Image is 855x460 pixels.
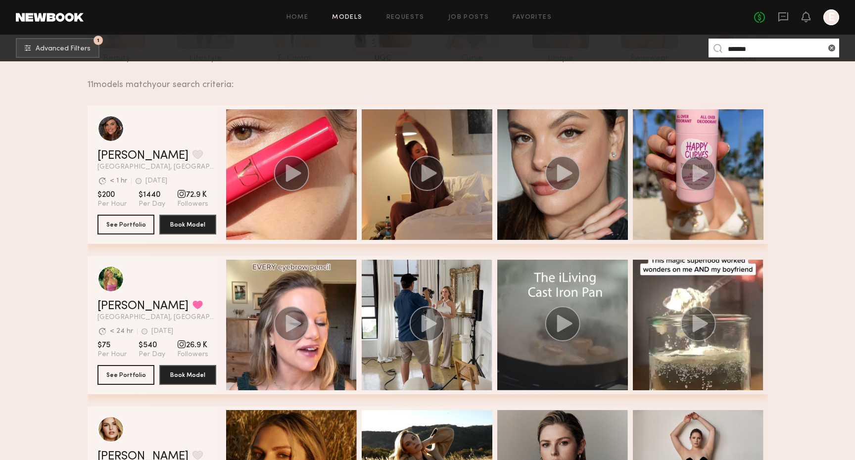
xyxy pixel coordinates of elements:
[97,200,127,209] span: Per Hour
[97,340,127,350] span: $75
[97,215,154,234] button: See Portfolio
[97,314,216,321] span: [GEOGRAPHIC_DATA], [GEOGRAPHIC_DATA]
[177,200,208,209] span: Followers
[386,14,425,21] a: Requests
[97,164,216,171] span: [GEOGRAPHIC_DATA], [GEOGRAPHIC_DATA]
[177,340,208,350] span: 26.9 K
[97,38,99,43] span: 1
[159,365,216,385] button: Book Model
[139,350,165,359] span: Per Day
[159,215,216,234] button: Book Model
[139,190,165,200] span: $1440
[286,14,309,21] a: Home
[151,328,173,335] div: [DATE]
[97,365,154,385] button: See Portfolio
[110,328,133,335] div: < 24 hr
[513,14,552,21] a: Favorites
[332,14,362,21] a: Models
[97,300,189,312] a: [PERSON_NAME]
[97,150,189,162] a: [PERSON_NAME]
[145,178,167,184] div: [DATE]
[177,350,208,359] span: Followers
[823,9,839,25] a: E
[97,350,127,359] span: Per Hour
[139,340,165,350] span: $540
[177,190,208,200] span: 72.9 K
[97,190,127,200] span: $200
[139,200,165,209] span: Per Day
[110,178,127,184] div: < 1 hr
[36,46,91,52] span: Advanced Filters
[448,14,489,21] a: Job Posts
[88,69,760,90] div: 11 models match your search criteria:
[16,38,99,58] button: 1Advanced Filters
